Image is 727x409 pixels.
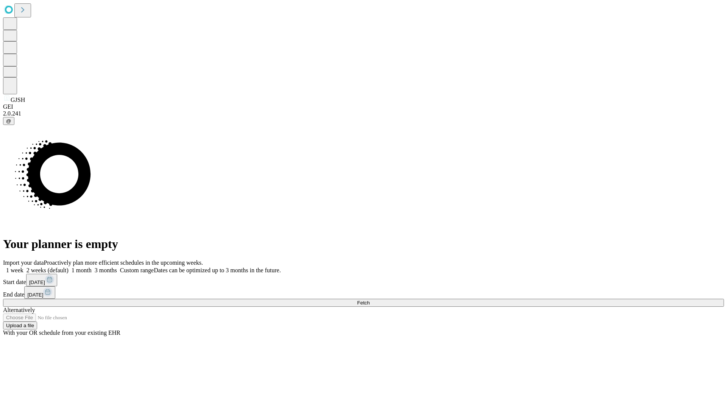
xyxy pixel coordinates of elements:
span: Custom range [120,267,154,273]
div: 2.0.241 [3,110,724,117]
div: End date [3,286,724,299]
span: 3 months [95,267,117,273]
span: 2 weeks (default) [27,267,69,273]
button: [DATE] [26,274,57,286]
span: Fetch [357,300,370,306]
span: Import your data [3,259,44,266]
span: [DATE] [27,292,43,298]
div: GEI [3,103,724,110]
button: Fetch [3,299,724,307]
span: Dates can be optimized up to 3 months in the future. [154,267,281,273]
span: Alternatively [3,307,35,313]
span: 1 month [72,267,92,273]
span: With your OR schedule from your existing EHR [3,329,120,336]
button: [DATE] [24,286,55,299]
div: Start date [3,274,724,286]
button: Upload a file [3,322,37,329]
span: 1 week [6,267,23,273]
span: GJSH [11,97,25,103]
span: Proactively plan more efficient schedules in the upcoming weeks. [44,259,203,266]
span: [DATE] [29,279,45,285]
h1: Your planner is empty [3,237,724,251]
button: @ [3,117,14,125]
span: @ [6,118,11,124]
